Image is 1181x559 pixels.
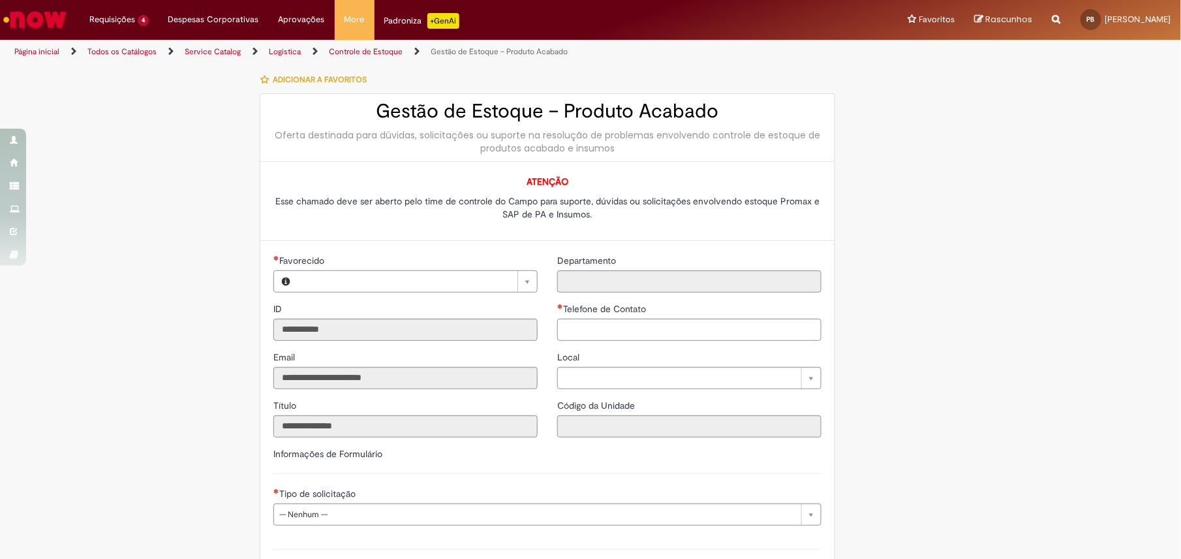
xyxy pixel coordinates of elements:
[168,13,259,26] span: Despesas Corporativas
[557,254,619,267] label: Somente leitura - Departamento
[427,13,459,29] p: +GenAi
[557,351,582,363] span: Local
[273,74,367,85] span: Adicionar a Favoritos
[269,46,301,57] a: Logistica
[557,270,821,293] input: Departamento
[273,101,821,122] h2: Gestão de Estoque – Produto Acabado
[273,129,821,155] div: Oferta destinada para dúvidas, solicitações ou suporte na resolução de problemas envolvendo contr...
[563,303,649,315] span: Telefone de Contato
[273,351,298,364] label: Somente leitura - Email
[1087,15,1095,24] span: PB
[557,400,637,411] span: Somente leitura - Código da Unidade
[273,367,538,389] input: Email
[557,399,637,412] label: Somente leitura - Código da Unidade
[557,304,563,309] span: Necessários
[274,271,298,292] button: Favorecido, Visualizar este registro
[557,319,821,341] input: Telefone de Contato
[260,66,374,93] button: Adicionar a Favoritos
[273,195,821,221] p: Esse chamado deve ser aberto pelo time de controle do Campo para suporte, dúvidas ou solicitações...
[14,46,59,57] a: Página inicial
[384,13,459,29] div: Padroniza
[975,14,1033,26] a: Rascunhos
[273,302,284,315] label: Somente leitura - ID
[185,46,241,57] a: Service Catalog
[89,13,135,26] span: Requisições
[273,488,279,494] span: Necessários
[273,399,299,412] label: Somente leitura - Título
[273,415,538,438] input: Título
[273,319,538,341] input: ID
[557,255,619,266] span: Somente leitura - Departamento
[431,46,568,57] a: Gestão de Estoque – Produto Acabado
[273,303,284,315] span: Somente leitura - ID
[1,7,69,33] img: ServiceNow
[919,13,955,26] span: Favoritos
[527,176,568,187] span: ATENÇÃO
[138,15,149,26] span: 4
[279,255,327,266] span: Necessários - Favorecido
[279,13,325,26] span: Aprovações
[298,271,537,292] a: Limpar campo Favorecido
[557,367,821,389] a: Limpar campo Local
[273,448,382,460] label: Informações de Formulário
[329,46,403,57] a: Controle de Estoque
[279,504,795,525] span: -- Nenhum --
[10,40,778,64] ul: Trilhas de página
[273,400,299,411] span: Somente leitura - Título
[986,13,1033,25] span: Rascunhos
[279,488,358,500] span: Tipo de solicitação
[345,13,365,26] span: More
[273,351,298,363] span: Somente leitura - Email
[87,46,157,57] a: Todos os Catálogos
[557,415,821,438] input: Código da Unidade
[273,255,279,261] span: Necessários
[1105,14,1171,25] span: [PERSON_NAME]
